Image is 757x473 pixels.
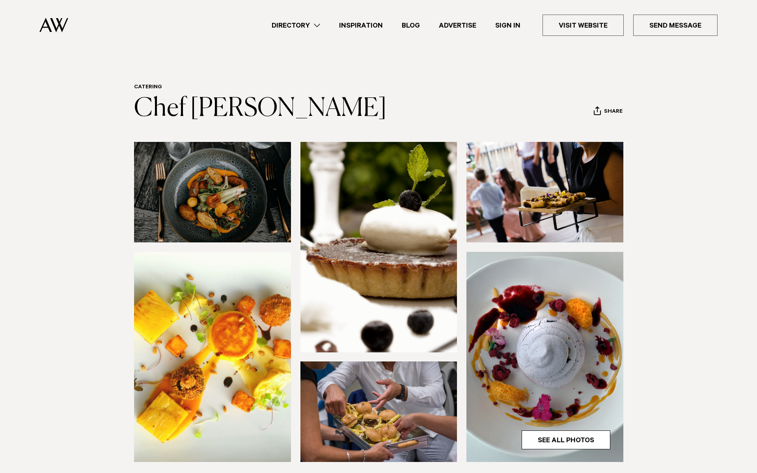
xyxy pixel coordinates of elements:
a: Send Message [633,15,718,36]
a: Directory [262,20,330,31]
a: Catering [134,84,162,91]
a: See All Photos [522,430,610,449]
a: Sign In [486,20,530,31]
a: Inspiration [330,20,392,31]
a: Blog [392,20,429,31]
a: Visit Website [543,15,624,36]
span: Share [604,108,623,116]
a: Advertise [429,20,486,31]
img: Auckland Weddings Logo [39,18,68,32]
a: Chef [PERSON_NAME] [134,96,387,121]
button: Share [593,106,623,118]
